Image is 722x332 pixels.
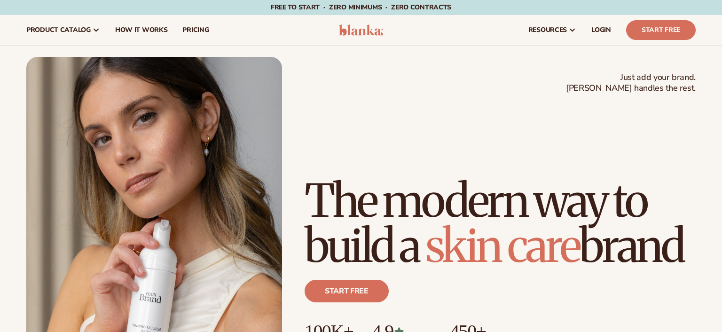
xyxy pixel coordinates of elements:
[175,15,216,45] a: pricing
[528,26,567,34] span: resources
[626,20,696,40] a: Start Free
[305,178,696,269] h1: The modern way to build a brand
[26,26,91,34] span: product catalog
[584,15,619,45] a: LOGIN
[339,24,384,36] img: logo
[591,26,611,34] span: LOGIN
[108,15,175,45] a: How It Works
[305,280,389,302] a: Start free
[182,26,209,34] span: pricing
[521,15,584,45] a: resources
[19,15,108,45] a: product catalog
[271,3,451,12] span: Free to start · ZERO minimums · ZERO contracts
[115,26,168,34] span: How It Works
[425,218,580,274] span: skin care
[566,72,696,94] span: Just add your brand. [PERSON_NAME] handles the rest.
